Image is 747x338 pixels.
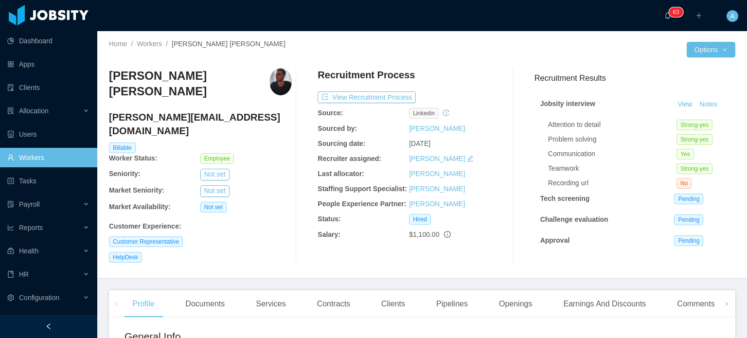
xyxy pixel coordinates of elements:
a: [PERSON_NAME] [409,185,465,193]
a: [PERSON_NAME] [409,170,465,178]
span: info-circle [444,231,451,238]
a: icon: appstoreApps [7,54,89,74]
h4: Recruitment Process [318,68,415,82]
div: Openings [491,290,540,318]
a: icon: userWorkers [7,148,89,167]
span: Pending [674,235,703,246]
div: Documents [178,290,232,318]
a: Home [109,40,127,48]
div: Pipelines [428,290,476,318]
span: [PERSON_NAME] [PERSON_NAME] [172,40,285,48]
h3: Recruitment Results [534,72,735,84]
a: [PERSON_NAME] [409,125,465,132]
a: [PERSON_NAME] [409,155,465,162]
i: icon: medicine-box [7,248,14,254]
strong: Tech screening [540,195,590,202]
a: icon: pie-chartDashboard [7,31,89,51]
span: Configuration [19,294,59,302]
div: Attention to detail [548,120,676,130]
i: icon: bell [664,12,671,19]
div: Problem solving [548,134,676,144]
img: 1e6dcf33-0196-452c-9c1c-17431450c54d_66e33edb8575c-400w.png [269,68,291,95]
div: Teamwork [548,163,676,174]
i: icon: book [7,271,14,278]
strong: Approval [540,236,570,244]
span: A [730,10,734,22]
span: Not set [200,202,227,213]
a: View [674,100,695,108]
a: icon: profileTasks [7,171,89,191]
button: Not set [200,169,230,180]
span: Pending [674,214,703,225]
a: icon: auditClients [7,78,89,97]
div: Services [248,290,293,318]
span: Payroll [19,200,40,208]
sup: 63 [669,7,683,17]
h4: [PERSON_NAME][EMAIL_ADDRESS][DOMAIN_NAME] [109,110,292,138]
span: No [676,178,692,189]
span: [DATE] [409,140,430,147]
span: Employee [200,153,234,164]
a: [PERSON_NAME] [409,200,465,208]
b: Market Availability: [109,203,171,211]
b: Recruiter assigned: [318,155,381,162]
span: Billable [109,142,136,153]
span: $1,100.00 [409,231,439,238]
b: Source: [318,109,343,117]
span: Pending [674,194,703,204]
b: Staffing Support Specialist: [318,185,407,193]
h3: [PERSON_NAME] [PERSON_NAME] [109,68,269,100]
span: Strong-yes [676,163,712,174]
i: icon: file-protect [7,201,14,208]
div: Recording url [548,178,676,188]
span: Customer Representative [109,236,183,247]
button: Not set [200,185,230,197]
span: Health [19,247,38,255]
i: icon: solution [7,107,14,114]
a: Workers [137,40,162,48]
b: People Experience Partner: [318,200,406,208]
i: icon: left [114,302,119,306]
p: 6 [673,7,676,17]
div: Contracts [309,290,358,318]
b: Sourced by: [318,125,357,132]
span: HR [19,270,29,278]
b: Market Seniority: [109,186,164,194]
p: 3 [676,7,679,17]
span: / [131,40,133,48]
span: Reports [19,224,43,231]
div: Clients [373,290,413,318]
i: icon: line-chart [7,224,14,231]
a: icon: exportView Recruitment Process [318,93,416,101]
button: Optionsicon: down [687,42,735,57]
i: icon: setting [7,294,14,301]
div: Comments [669,290,722,318]
b: Sourcing date: [318,140,365,147]
button: Notes [695,99,721,110]
b: Seniority: [109,170,141,178]
i: icon: right [724,302,729,306]
i: icon: edit [467,155,474,162]
span: Yes [676,149,694,160]
span: Hired [409,214,431,225]
div: Communication [548,149,676,159]
span: / [166,40,168,48]
span: Strong-yes [676,120,712,130]
strong: Jobsity interview [540,100,596,107]
b: Last allocator: [318,170,364,178]
b: Status: [318,215,340,223]
a: icon: robotUsers [7,125,89,144]
strong: Challenge evaluation [540,215,608,223]
button: icon: exportView Recruitment Process [318,91,416,103]
b: Customer Experience : [109,222,181,230]
i: icon: plus [695,12,702,19]
b: Worker Status: [109,154,157,162]
i: icon: history [443,109,449,116]
div: Profile [124,290,162,318]
b: Salary: [318,231,340,238]
span: HelpDesk [109,252,142,263]
span: linkedin [409,108,439,119]
div: Earnings And Discounts [555,290,654,318]
span: Allocation [19,107,49,115]
span: Strong-yes [676,134,712,145]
